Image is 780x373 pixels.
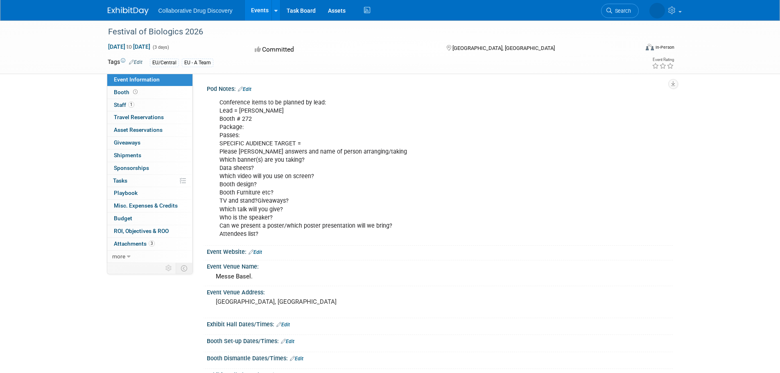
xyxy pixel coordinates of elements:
span: Collaborative Drug Discovery [158,7,233,14]
a: Budget [107,212,192,225]
div: Event Website: [207,246,673,256]
div: EU - A Team [182,59,213,67]
a: Edit [281,339,294,344]
div: Event Venue Address: [207,286,673,296]
a: ROI, Objectives & ROO [107,225,192,237]
span: 1 [128,102,134,108]
span: Misc. Expenses & Credits [114,202,178,209]
span: Event Information [114,76,160,83]
span: Booth not reserved yet [131,89,139,95]
div: EU/Central [150,59,179,67]
a: Staff1 [107,99,192,111]
div: Conference items to be planned by lead: Lead = [PERSON_NAME] Booth # 272 Package: Passes: SPECIFI... [214,95,583,242]
a: Edit [129,59,142,65]
a: Sponsorships [107,162,192,174]
div: In-Person [655,44,674,50]
span: Travel Reservations [114,114,164,120]
span: Giveaways [114,139,140,146]
a: Attachments3 [107,238,192,250]
span: 3 [149,240,155,246]
span: Sponsorships [114,165,149,171]
a: more [107,251,192,263]
div: Committed [252,43,433,57]
span: [GEOGRAPHIC_DATA], [GEOGRAPHIC_DATA] [452,45,555,51]
span: Staff [114,102,134,108]
div: Booth Dismantle Dates/Times: [207,352,673,363]
a: Playbook [107,187,192,199]
span: Asset Reservations [114,127,163,133]
div: Event Rating [652,58,674,62]
span: more [112,253,125,260]
a: Event Information [107,74,192,86]
td: Toggle Event Tabs [176,263,192,274]
a: Booth [107,86,192,99]
img: ExhibitDay [108,7,149,15]
span: Attachments [114,240,155,247]
span: Booth [114,89,139,95]
span: Playbook [114,190,138,196]
div: Messe Basel. [213,270,667,283]
a: Edit [238,86,251,92]
span: Search [612,8,631,14]
span: to [125,43,133,50]
a: Misc. Expenses & Credits [107,200,192,212]
a: Shipments [107,149,192,162]
a: Edit [290,356,303,362]
pre: [GEOGRAPHIC_DATA], [GEOGRAPHIC_DATA] [216,298,392,305]
div: Pod Notes: [207,83,673,93]
a: Tasks [107,175,192,187]
span: Shipments [114,152,141,158]
div: Event Venue Name: [207,260,673,271]
a: Travel Reservations [107,111,192,124]
div: Festival of Biologics 2026 [105,25,626,39]
a: Edit [276,322,290,328]
span: Tasks [113,177,127,184]
a: Asset Reservations [107,124,192,136]
img: Format-Inperson.png [646,44,654,50]
td: Tags [108,58,142,67]
div: Booth Set-up Dates/Times: [207,335,673,346]
td: Personalize Event Tab Strip [162,263,176,274]
span: ROI, Objectives & ROO [114,228,169,234]
div: Event Format [590,43,675,55]
div: Exhibit Hall Dates/Times: [207,318,673,329]
a: Giveaways [107,137,192,149]
span: (3 days) [152,45,169,50]
img: Mel Berg [649,3,665,18]
a: Edit [249,249,262,255]
a: Search [601,4,639,18]
span: Budget [114,215,132,222]
span: [DATE] [DATE] [108,43,151,50]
